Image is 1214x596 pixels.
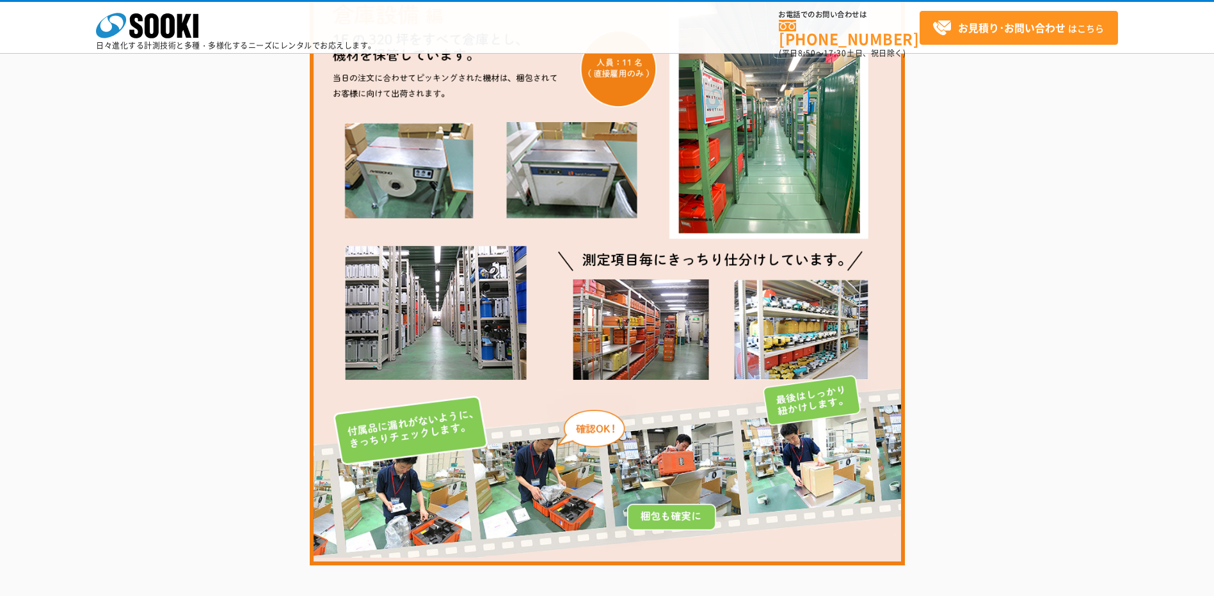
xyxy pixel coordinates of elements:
[958,20,1066,35] strong: お見積り･お問い合わせ
[824,47,847,59] span: 17:30
[932,19,1104,38] span: はこちら
[779,47,906,59] span: (平日 ～ 土日、祝日除く)
[920,11,1118,45] a: お見積り･お問い合わせはこちら
[779,20,920,46] a: [PHONE_NUMBER]
[96,42,376,49] p: 日々進化する計測技術と多種・多様化するニーズにレンタルでお応えします。
[798,47,816,59] span: 8:50
[779,11,920,19] span: お電話でのお問い合わせは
